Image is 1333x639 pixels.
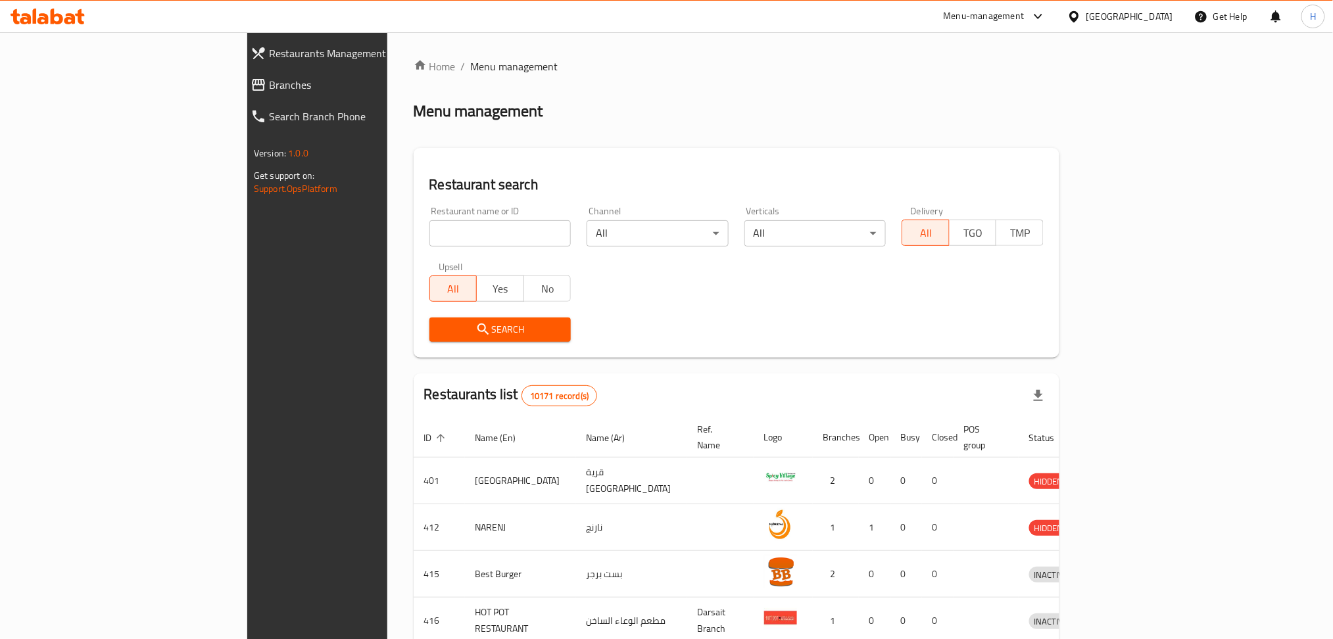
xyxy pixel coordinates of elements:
[911,206,944,216] label: Delivery
[754,417,813,458] th: Logo
[902,220,950,246] button: All
[859,504,890,551] td: 1
[955,224,992,243] span: TGO
[890,551,922,598] td: 0
[269,108,460,124] span: Search Branch Phone
[1029,613,1074,629] div: INACTIVE
[465,504,576,551] td: NARENJ
[764,508,797,541] img: NARENJ
[269,77,460,93] span: Branches
[482,279,519,298] span: Yes
[949,220,997,246] button: TGO
[1002,224,1038,243] span: TMP
[908,224,944,243] span: All
[1029,520,1069,536] div: HIDDEN
[764,602,797,634] img: HOT POT RESTAURANT
[240,101,470,132] a: Search Branch Phone
[996,220,1044,246] button: TMP
[240,37,470,69] a: Restaurants Management
[1029,474,1069,489] span: HIDDEN
[922,504,954,551] td: 0
[1029,473,1069,489] div: HIDDEN
[1029,430,1072,446] span: Status
[529,279,566,298] span: No
[859,417,890,458] th: Open
[424,430,449,446] span: ID
[435,279,472,298] span: All
[576,458,687,504] td: قرية [GEOGRAPHIC_DATA]
[465,551,576,598] td: Best Burger
[1029,521,1069,536] span: HIDDEN
[890,417,922,458] th: Busy
[744,220,886,247] div: All
[1086,9,1173,24] div: [GEOGRAPHIC_DATA]
[576,551,687,598] td: بست برجر
[587,430,642,446] span: Name (Ar)
[922,417,954,458] th: Closed
[429,175,1044,195] h2: Restaurant search
[964,421,1003,453] span: POS group
[254,145,286,162] span: Version:
[859,458,890,504] td: 0
[476,275,524,302] button: Yes
[813,551,859,598] td: 2
[424,385,598,406] h2: Restaurants list
[475,430,533,446] span: Name (En)
[1023,380,1054,412] div: Export file
[859,551,890,598] td: 0
[465,458,576,504] td: [GEOGRAPHIC_DATA]
[414,101,543,122] h2: Menu management
[521,385,597,406] div: Total records count
[813,504,859,551] td: 1
[922,551,954,598] td: 0
[944,9,1025,24] div: Menu-management
[269,45,460,61] span: Restaurants Management
[471,59,558,74] span: Menu management
[890,504,922,551] td: 0
[698,421,738,453] span: Ref. Name
[414,59,1059,74] nav: breadcrumb
[764,555,797,588] img: Best Burger
[1029,614,1074,629] span: INACTIVE
[576,504,687,551] td: نارنج
[764,461,797,494] img: Spicy Village
[813,458,859,504] td: 2
[439,262,463,272] label: Upsell
[813,417,859,458] th: Branches
[288,145,308,162] span: 1.0.0
[1029,567,1074,582] span: INACTIVE
[429,220,571,247] input: Search for restaurant name or ID..
[922,458,954,504] td: 0
[440,321,561,338] span: Search
[254,180,337,197] a: Support.OpsPlatform
[523,275,571,302] button: No
[587,220,729,247] div: All
[1310,9,1316,24] span: H
[890,458,922,504] td: 0
[429,318,571,342] button: Search
[240,69,470,101] a: Branches
[254,167,314,184] span: Get support on:
[522,390,596,402] span: 10171 record(s)
[429,275,477,302] button: All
